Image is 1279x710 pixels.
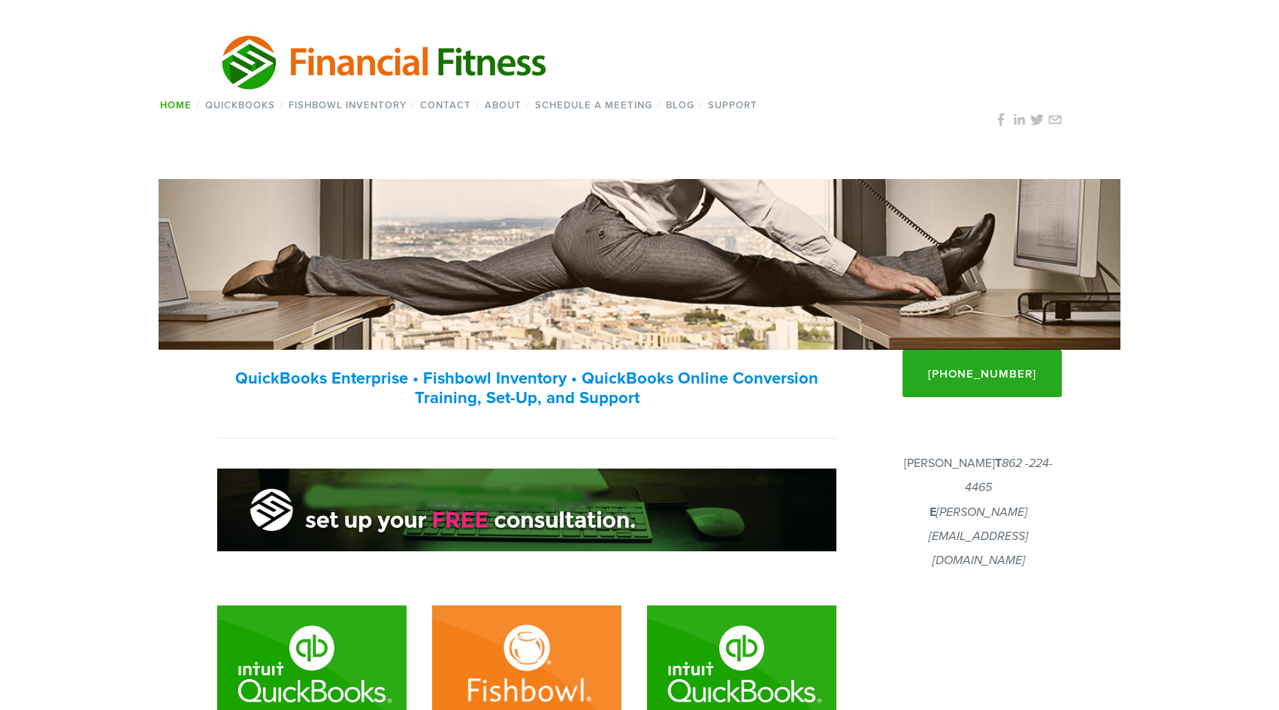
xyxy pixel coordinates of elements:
span: / [280,98,283,112]
span: / [476,98,479,112]
a: Schedule a Meeting [530,94,657,116]
a: Fishbowl Inventory [283,94,411,116]
em: [PERSON_NAME][EMAIL_ADDRESS][DOMAIN_NAME] [929,505,1028,569]
span: / [411,98,415,112]
strong: E [930,503,936,520]
a: [PHONE_NUMBER] [903,350,1062,397]
a: Contact [415,94,476,116]
span: / [196,98,200,112]
img: Free Consultation Banner [217,469,836,552]
h1: Your trusted Quickbooks, Fishbowl, and inventory expert. [217,246,1063,283]
a: QuickBooks [200,94,280,116]
a: About [479,94,526,116]
a: Blog [661,94,699,116]
a: Home [155,94,196,116]
span: / [526,98,530,112]
strong: T [995,454,1002,472]
p: [PERSON_NAME] [895,451,1062,573]
strong: QuickBooks Enterprise • Fishbowl Inventory • QuickBooks Online Conversion Training, Set-Up, and S... [235,366,823,409]
span: / [657,98,661,112]
img: Financial Fitness Consulting [217,29,549,94]
span: / [699,98,703,112]
a: Support [703,94,762,116]
em: 862 -224-4465 [965,457,1053,495]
